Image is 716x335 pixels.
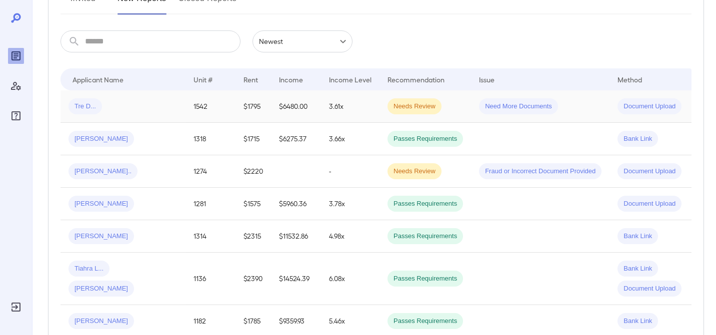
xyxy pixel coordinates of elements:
[617,284,681,294] span: Document Upload
[321,253,379,305] td: 6.08x
[479,73,495,85] div: Issue
[387,134,463,144] span: Passes Requirements
[243,73,259,85] div: Rent
[185,253,235,305] td: 1136
[235,90,271,123] td: $1795
[387,167,441,176] span: Needs Review
[387,274,463,284] span: Passes Requirements
[617,232,658,241] span: Bank Link
[8,78,24,94] div: Manage Users
[235,220,271,253] td: $2315
[617,264,658,274] span: Bank Link
[329,73,371,85] div: Income Level
[271,253,321,305] td: $14524.39
[68,232,134,241] span: [PERSON_NAME]
[271,188,321,220] td: $5960.36
[68,199,134,209] span: [PERSON_NAME]
[271,123,321,155] td: $6275.37
[479,102,558,111] span: Need More Documents
[617,102,681,111] span: Document Upload
[321,188,379,220] td: 3.78x
[387,232,463,241] span: Passes Requirements
[279,73,303,85] div: Income
[72,73,123,85] div: Applicant Name
[185,155,235,188] td: 1274
[252,30,352,52] div: Newest
[68,264,109,274] span: Tiahra L...
[235,123,271,155] td: $1715
[185,220,235,253] td: 1314
[321,220,379,253] td: 4.98x
[617,317,658,326] span: Bank Link
[271,90,321,123] td: $6480.00
[68,167,137,176] span: [PERSON_NAME]..
[185,123,235,155] td: 1318
[617,199,681,209] span: Document Upload
[68,317,134,326] span: [PERSON_NAME]
[235,253,271,305] td: $2390
[68,102,102,111] span: Tre D...
[321,90,379,123] td: 3.61x
[617,134,658,144] span: Bank Link
[8,299,24,315] div: Log Out
[193,73,212,85] div: Unit #
[185,188,235,220] td: 1281
[387,199,463,209] span: Passes Requirements
[387,73,444,85] div: Recommendation
[387,317,463,326] span: Passes Requirements
[321,123,379,155] td: 3.66x
[68,284,134,294] span: [PERSON_NAME]
[271,220,321,253] td: $11532.86
[617,167,681,176] span: Document Upload
[235,188,271,220] td: $1575
[321,155,379,188] td: -
[185,90,235,123] td: 1542
[387,102,441,111] span: Needs Review
[8,108,24,124] div: FAQ
[617,73,642,85] div: Method
[8,48,24,64] div: Reports
[235,155,271,188] td: $2220
[68,134,134,144] span: [PERSON_NAME]
[479,167,601,176] span: Fraud or Incorrect Document Provided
